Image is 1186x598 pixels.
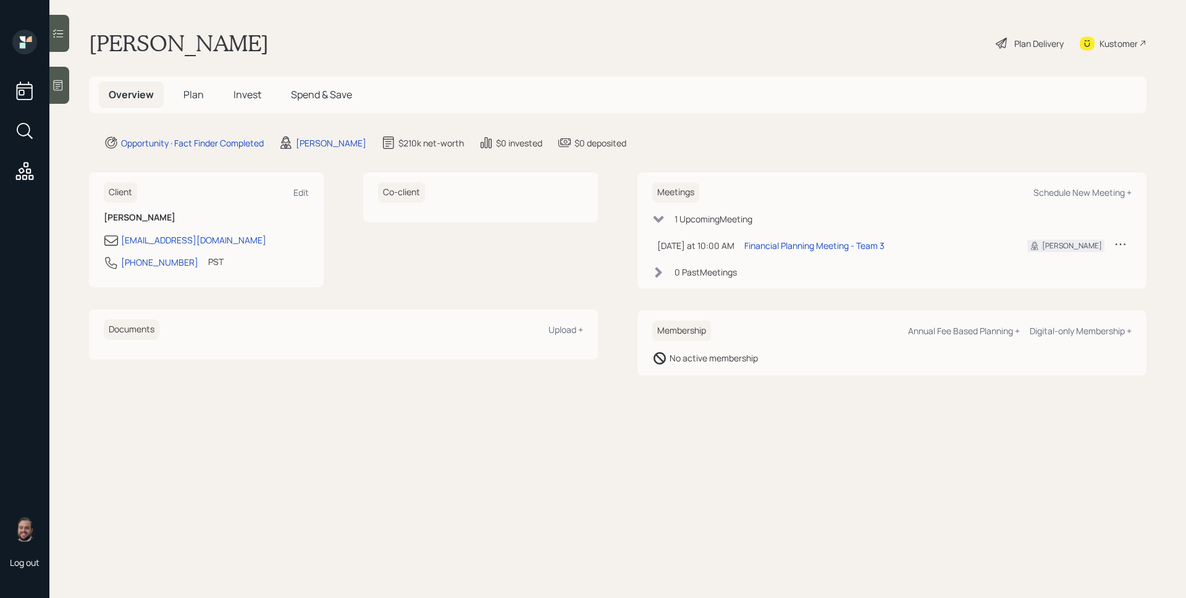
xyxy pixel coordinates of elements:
[109,88,154,101] span: Overview
[1100,37,1138,50] div: Kustomer
[675,213,752,225] div: 1 Upcoming Meeting
[670,352,758,364] div: No active membership
[657,239,734,252] div: [DATE] at 10:00 AM
[652,321,711,341] h6: Membership
[1033,187,1132,198] div: Schedule New Meeting +
[744,239,885,252] div: Financial Planning Meeting - Team 3
[104,213,309,223] h6: [PERSON_NAME]
[398,137,464,149] div: $210k net-worth
[574,137,626,149] div: $0 deposited
[104,319,159,340] h6: Documents
[378,182,425,203] h6: Co-client
[12,517,37,542] img: james-distasi-headshot.png
[291,88,352,101] span: Spend & Save
[652,182,699,203] h6: Meetings
[121,234,266,246] div: [EMAIL_ADDRESS][DOMAIN_NAME]
[675,266,737,279] div: 0 Past Meeting s
[89,30,269,57] h1: [PERSON_NAME]
[1030,325,1132,337] div: Digital-only Membership +
[496,137,542,149] div: $0 invested
[208,255,224,268] div: PST
[121,137,264,149] div: Opportunity · Fact Finder Completed
[293,187,309,198] div: Edit
[121,256,198,269] div: [PHONE_NUMBER]
[183,88,204,101] span: Plan
[1014,37,1064,50] div: Plan Delivery
[549,324,583,335] div: Upload +
[104,182,137,203] h6: Client
[233,88,261,101] span: Invest
[1042,240,1102,251] div: [PERSON_NAME]
[296,137,366,149] div: [PERSON_NAME]
[10,557,40,568] div: Log out
[908,325,1020,337] div: Annual Fee Based Planning +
